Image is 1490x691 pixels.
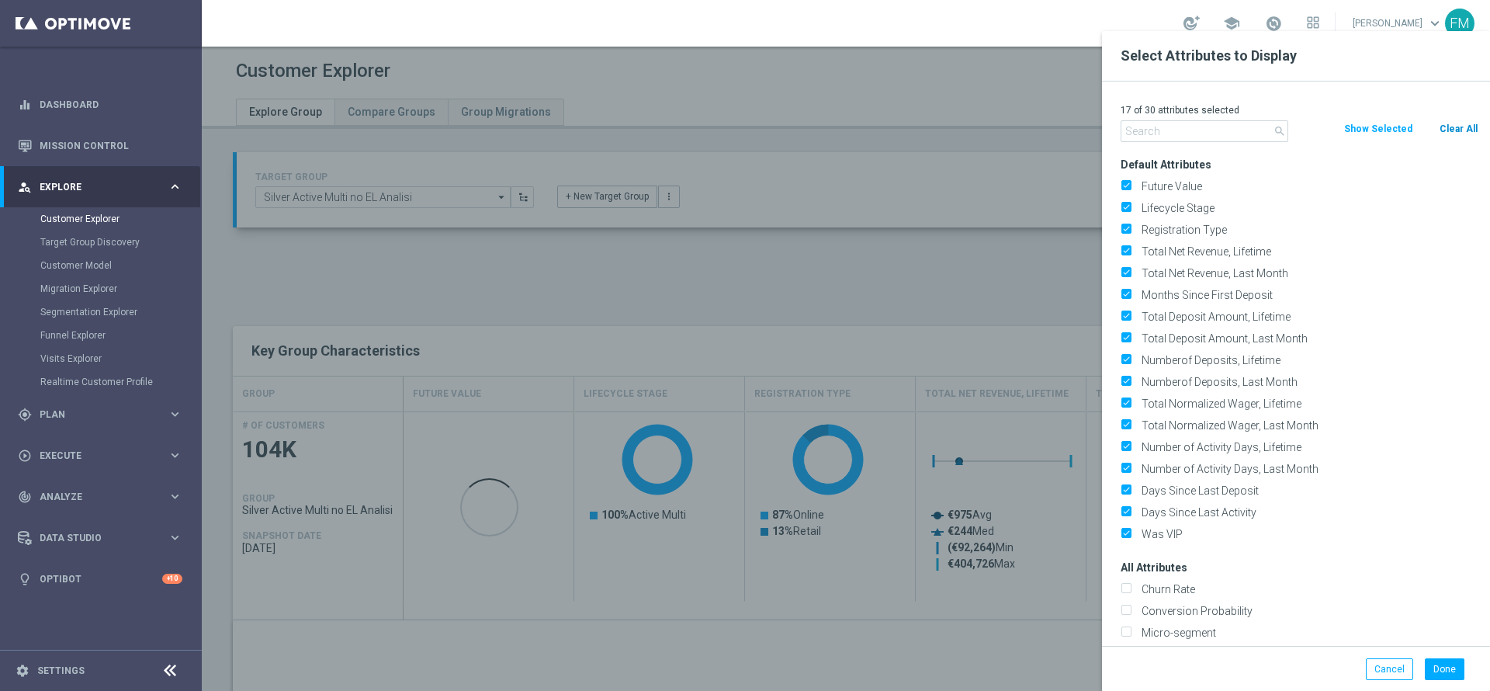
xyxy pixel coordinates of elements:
a: Funnel Explorer [40,329,161,342]
button: Show Selected [1343,120,1414,137]
label: Total Net Revenue, Lifetime [1136,245,1478,259]
i: search [1273,125,1286,137]
div: Customer Explorer [40,207,200,231]
label: Conversion Probability [1136,604,1478,618]
span: Execute [40,451,168,460]
label: Lifecycle Stage [1136,201,1478,215]
div: Dashboard [18,84,182,125]
div: FM [1445,9,1474,38]
button: lightbulb Optibot +10 [17,573,183,585]
div: Mission Control [18,125,182,166]
label: Total Normalized Wager, Last Month [1136,418,1478,432]
button: person_search Explore keyboard_arrow_right [17,181,183,193]
div: Migration Explorer [40,277,200,300]
button: Data Studio keyboard_arrow_right [17,532,183,544]
label: Total Normalized Wager, Lifetime [1136,397,1478,411]
div: Data Studio [18,531,168,545]
a: Visits Explorer [40,352,161,365]
a: Customer Model [40,259,161,272]
button: track_changes Analyze keyboard_arrow_right [17,491,183,503]
i: play_circle_outline [18,449,32,463]
label: Days Since Last Activity [1136,505,1478,519]
label: Total Net Revenue, Last Month [1136,266,1478,280]
div: Funnel Explorer [40,324,200,347]
i: keyboard_arrow_right [168,448,182,463]
label: Registration Type [1136,223,1478,237]
a: Customer Explorer [40,213,161,225]
label: Was VIP [1136,527,1478,541]
label: Micro-segment [1136,626,1478,640]
i: keyboard_arrow_right [168,179,182,194]
div: Optibot [18,558,182,599]
label: Number of Activity Days, Lifetime [1136,440,1478,454]
i: equalizer [18,98,32,112]
input: Search [1121,120,1288,142]
i: keyboard_arrow_right [168,407,182,422]
button: gps_fixed Plan keyboard_arrow_right [17,408,183,421]
a: Dashboard [40,84,182,125]
div: Analyze [18,490,168,504]
a: Target Group Discovery [40,236,161,248]
div: Visits Explorer [40,347,200,370]
div: Segmentation Explorer [40,300,200,324]
label: Numberof Deposits, Lifetime [1136,353,1478,367]
i: settings [16,664,29,678]
h3: Default Attributes [1121,158,1478,172]
h2: Select Attributes to Display [1121,47,1471,65]
label: Churn Rate [1136,582,1478,596]
label: Total Deposit Amount, Lifetime [1136,310,1478,324]
p: 17 of 30 attributes selected [1121,104,1478,116]
label: Future Value [1136,179,1478,193]
label: Number of Activity Days, Last Month [1136,462,1478,476]
button: equalizer Dashboard [17,99,183,111]
a: Realtime Customer Profile [40,376,161,388]
label: Months Since First Deposit [1136,288,1478,302]
a: Mission Control [40,125,182,166]
button: Clear All [1438,120,1479,137]
div: Customer Model [40,254,200,277]
span: school [1223,15,1240,32]
span: keyboard_arrow_down [1426,15,1443,32]
h3: All Attributes [1121,561,1478,575]
i: lightbulb [18,572,32,586]
button: Done [1425,658,1464,680]
label: Total Deposit Amount, Last Month [1136,332,1478,345]
i: person_search [18,180,32,194]
span: Analyze [40,492,168,502]
div: +10 [162,574,182,584]
button: Mission Control [17,140,183,152]
a: Settings [37,666,85,675]
div: Plan [18,408,168,422]
a: Segmentation Explorer [40,306,161,318]
span: Plan [40,410,168,419]
button: play_circle_outline Execute keyboard_arrow_right [17,450,183,462]
div: Target Group Discovery [40,231,200,254]
a: Optibot [40,558,162,599]
a: [PERSON_NAME]keyboard_arrow_down [1351,12,1445,35]
button: Cancel [1366,658,1413,680]
div: Realtime Customer Profile [40,370,200,394]
a: Migration Explorer [40,283,161,295]
i: gps_fixed [18,408,32,422]
i: track_changes [18,490,32,504]
i: keyboard_arrow_right [168,489,182,504]
div: Execute [18,449,168,463]
span: Explore [40,182,168,192]
i: keyboard_arrow_right [168,530,182,545]
label: Numberof Deposits, Last Month [1136,375,1478,389]
span: Data Studio [40,533,168,543]
div: Explore [18,180,168,194]
label: Days Since Last Deposit [1136,484,1478,498]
